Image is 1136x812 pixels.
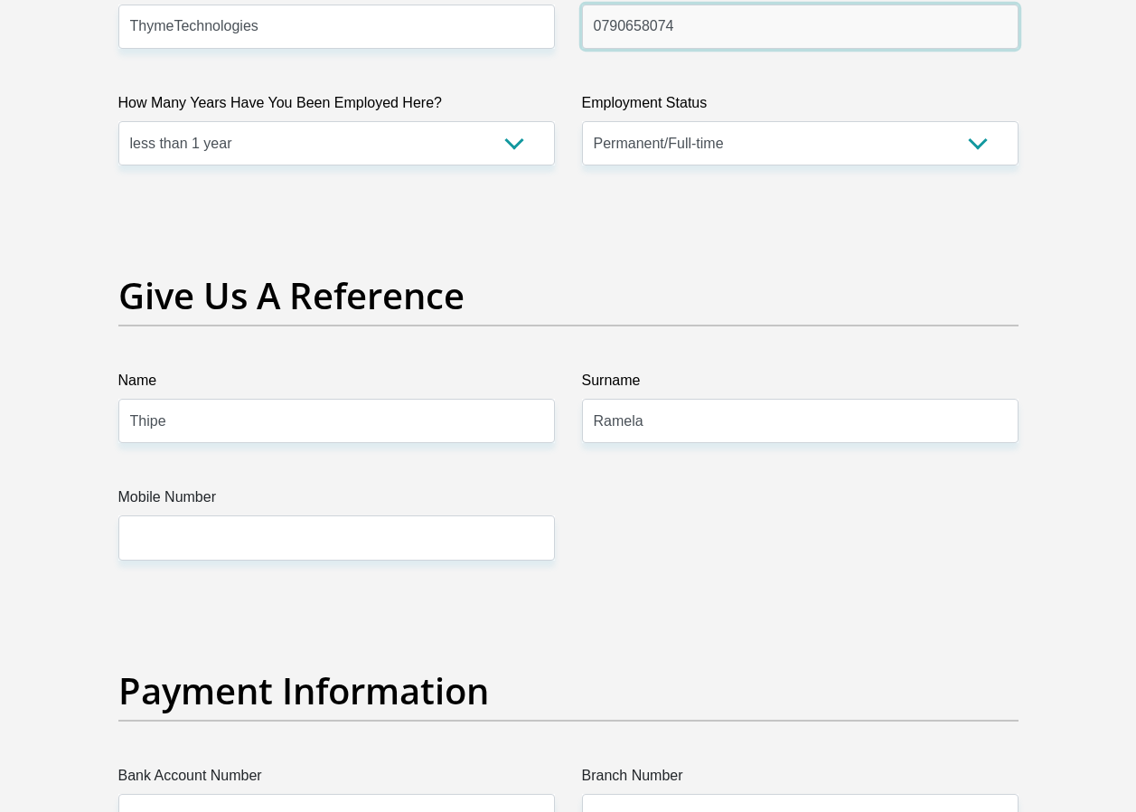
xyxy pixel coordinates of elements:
[582,765,1019,794] label: Branch Number
[118,515,555,560] input: Mobile Number
[118,486,555,515] label: Mobile Number
[118,5,555,49] input: Employer's Name
[118,370,555,399] label: Name
[118,765,555,794] label: Bank Account Number
[118,669,1019,713] h2: Payment Information
[118,399,555,443] input: Name
[582,92,1019,121] label: Employment Status
[582,5,1019,49] input: Employer Work Number
[118,92,555,121] label: How Many Years Have You Been Employed Here?
[582,399,1019,443] input: Surname
[582,370,1019,399] label: Surname
[118,274,1019,317] h2: Give Us A Reference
